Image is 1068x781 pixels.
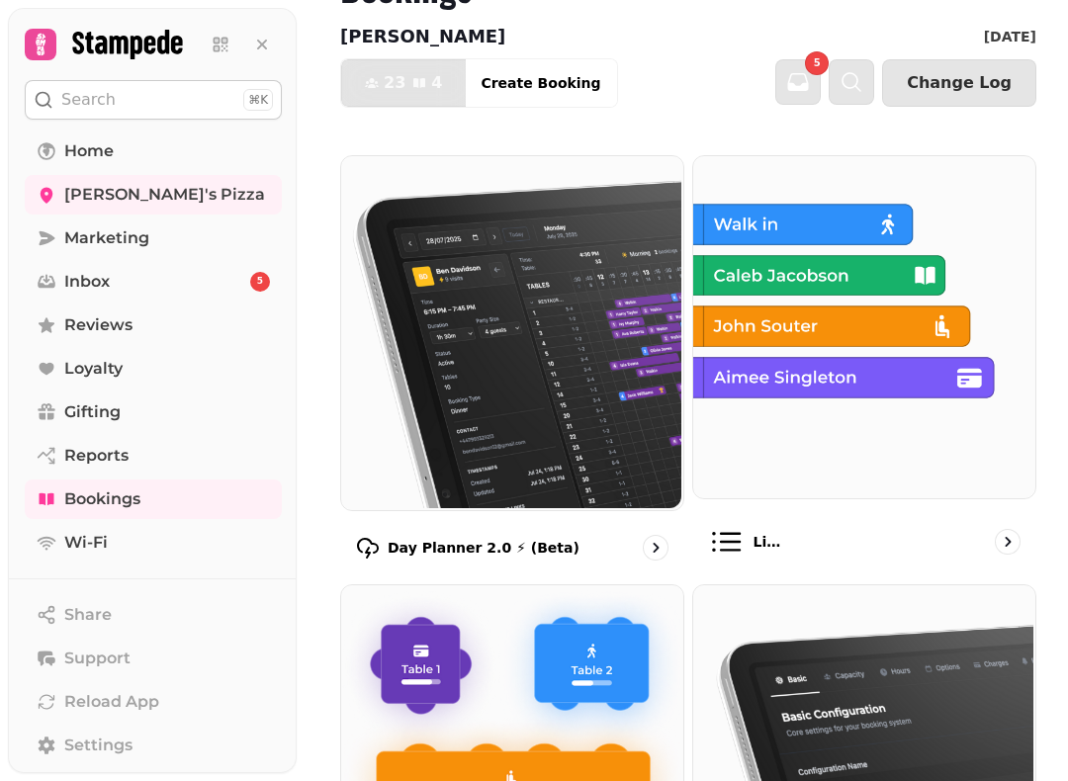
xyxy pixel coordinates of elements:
[25,436,282,476] a: Reports
[64,690,159,714] span: Reload App
[25,131,282,171] a: Home
[64,400,121,424] span: Gifting
[64,313,133,337] span: Reviews
[243,89,273,111] div: ⌘K
[481,76,600,90] span: Create Booking
[64,603,112,627] span: Share
[25,726,282,765] a: Settings
[692,155,1036,576] a: List viewList view
[431,75,442,91] span: 4
[64,226,149,250] span: Marketing
[61,88,116,112] p: Search
[984,27,1036,46] p: [DATE]
[998,532,1018,552] svg: go to
[64,139,114,163] span: Home
[25,523,282,563] a: Wi-Fi
[25,639,282,678] button: Support
[340,155,684,576] a: Day Planner 2.0 ⚡ (Beta)Day Planner 2.0 ⚡ (Beta)
[64,357,123,381] span: Loyalty
[25,479,282,519] a: Bookings
[25,349,282,389] a: Loyalty
[340,23,505,50] p: [PERSON_NAME]
[25,175,282,215] a: [PERSON_NAME]'s Pizza
[257,275,263,289] span: 5
[25,595,282,635] button: Share
[341,59,466,107] button: 234
[646,538,666,558] svg: go to
[64,183,265,207] span: [PERSON_NAME]'s Pizza
[64,487,140,511] span: Bookings
[25,80,282,120] button: Search⌘K
[339,154,681,508] img: Day Planner 2.0 ⚡ (Beta)
[25,682,282,722] button: Reload App
[25,262,282,302] a: Inbox5
[64,444,129,468] span: Reports
[388,538,579,558] p: Day Planner 2.0 ⚡ (Beta)
[64,647,131,670] span: Support
[691,154,1033,496] img: List view
[907,75,1012,91] span: Change Log
[465,59,616,107] button: Create Booking
[384,75,405,91] span: 23
[25,392,282,432] a: Gifting
[814,58,821,68] span: 5
[25,305,282,345] a: Reviews
[64,734,133,757] span: Settings
[882,59,1036,107] button: Change Log
[25,218,282,258] a: Marketing
[64,270,110,294] span: Inbox
[754,532,787,552] p: List view
[64,531,108,555] span: Wi-Fi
